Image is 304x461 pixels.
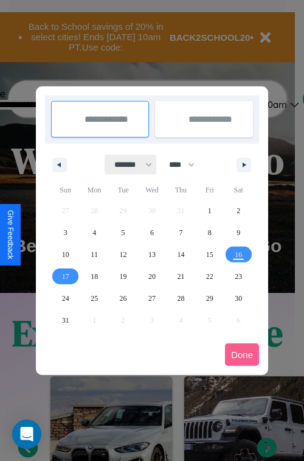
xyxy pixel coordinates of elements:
[12,420,41,449] div: Open Intercom Messenger
[195,222,224,244] button: 8
[137,222,166,244] button: 6
[195,200,224,222] button: 1
[64,222,67,244] span: 3
[237,222,240,244] span: 9
[148,287,156,309] span: 27
[51,266,80,287] button: 17
[51,180,80,200] span: Sun
[51,309,80,331] button: 31
[237,200,240,222] span: 2
[179,222,182,244] span: 7
[195,266,224,287] button: 22
[80,244,108,266] button: 11
[80,222,108,244] button: 4
[62,244,69,266] span: 10
[224,180,253,200] span: Sat
[167,222,195,244] button: 7
[177,266,184,287] span: 21
[120,244,127,266] span: 12
[235,287,242,309] span: 30
[122,222,125,244] span: 5
[109,180,137,200] span: Tue
[177,244,184,266] span: 14
[224,287,253,309] button: 30
[206,287,213,309] span: 29
[224,200,253,222] button: 2
[167,180,195,200] span: Thu
[195,244,224,266] button: 15
[208,222,212,244] span: 8
[91,266,98,287] span: 18
[92,222,96,244] span: 4
[120,266,127,287] span: 19
[137,266,166,287] button: 20
[51,222,80,244] button: 3
[167,287,195,309] button: 28
[235,266,242,287] span: 23
[51,244,80,266] button: 10
[224,266,253,287] button: 23
[80,287,108,309] button: 25
[224,222,253,244] button: 9
[167,244,195,266] button: 14
[235,244,242,266] span: 16
[206,266,213,287] span: 22
[80,266,108,287] button: 18
[208,200,212,222] span: 1
[137,287,166,309] button: 27
[167,266,195,287] button: 21
[62,309,69,331] span: 31
[148,266,156,287] span: 20
[109,222,137,244] button: 5
[195,180,224,200] span: Fri
[91,244,98,266] span: 11
[109,287,137,309] button: 26
[225,343,259,366] button: Done
[109,244,137,266] button: 12
[195,287,224,309] button: 29
[51,287,80,309] button: 24
[206,244,213,266] span: 15
[6,210,15,259] div: Give Feedback
[137,180,166,200] span: Wed
[177,287,184,309] span: 28
[120,287,127,309] span: 26
[109,266,137,287] button: 19
[80,180,108,200] span: Mon
[91,287,98,309] span: 25
[137,244,166,266] button: 13
[148,244,156,266] span: 13
[224,244,253,266] button: 16
[62,266,69,287] span: 17
[150,222,154,244] span: 6
[62,287,69,309] span: 24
